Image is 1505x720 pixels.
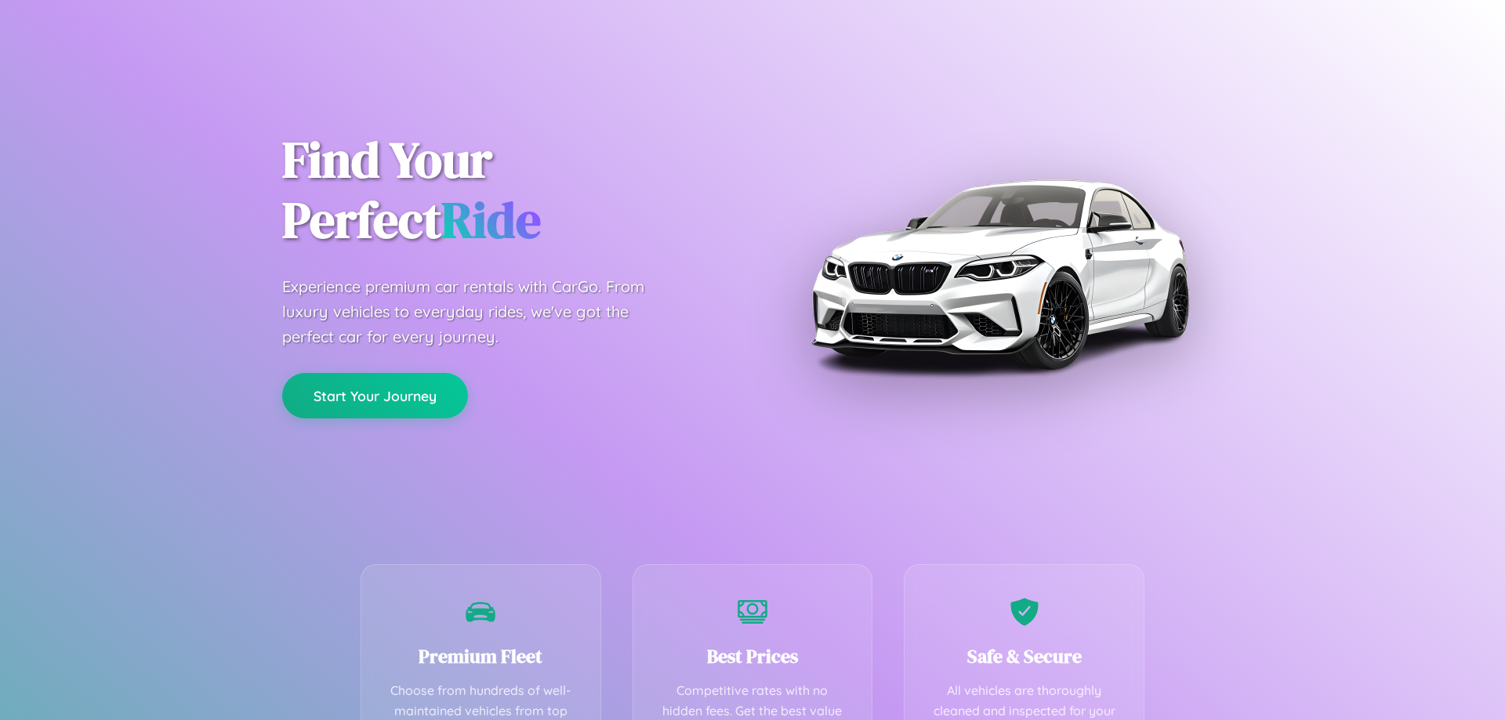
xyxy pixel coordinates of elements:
[441,186,541,254] span: Ride
[385,643,577,669] h3: Premium Fleet
[282,373,468,418] button: Start Your Journey
[928,643,1120,669] h3: Safe & Secure
[657,643,849,669] h3: Best Prices
[803,78,1195,470] img: Premium BMW car rental vehicle
[282,130,729,251] h1: Find Your Perfect
[282,274,674,349] p: Experience premium car rentals with CarGo. From luxury vehicles to everyday rides, we've got the ...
